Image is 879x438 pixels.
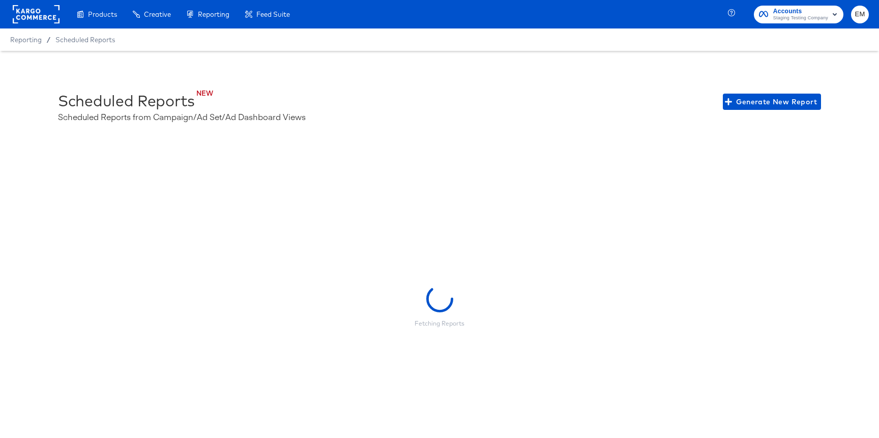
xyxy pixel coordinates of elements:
[58,111,306,123] div: Scheduled Reports from Campaign/Ad Set/Ad Dashboard Views
[76,89,213,98] div: NEW
[851,6,869,23] button: EM
[855,9,865,20] span: EM
[42,36,55,44] span: /
[754,6,843,23] button: AccountsStaging Testing Company
[773,6,828,17] span: Accounts
[256,10,290,18] span: Feed Suite
[198,10,229,18] span: Reporting
[58,91,195,111] div: Scheduled Reports
[88,10,117,18] span: Products
[55,36,115,44] a: Scheduled Reports
[10,36,42,44] span: Reporting
[723,94,821,110] button: Generate New Report
[415,319,464,328] div: Fetching Reports
[773,14,828,22] span: Staging Testing Company
[144,10,171,18] span: Creative
[727,96,817,108] span: Generate New Report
